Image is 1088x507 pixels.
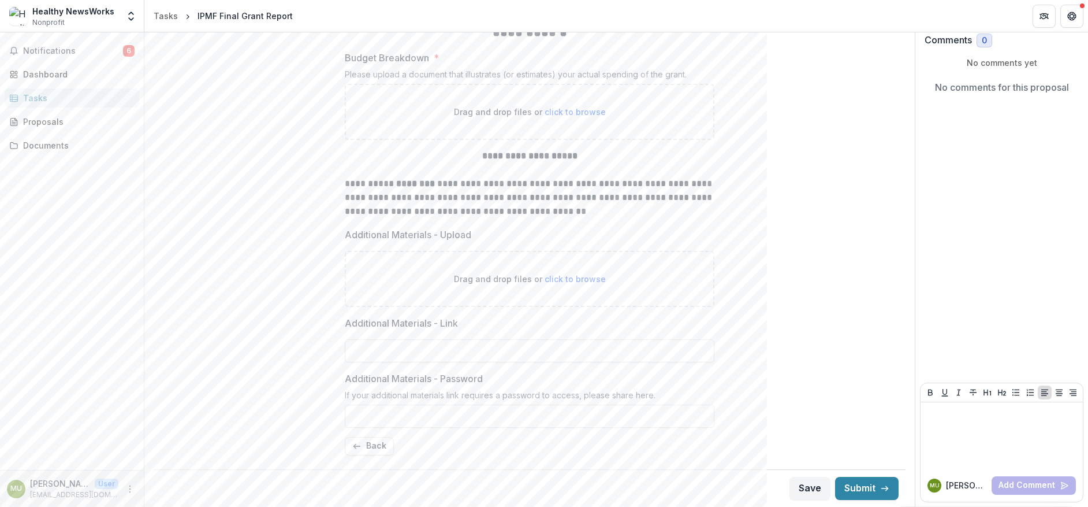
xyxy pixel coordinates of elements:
button: Ordered List [1023,386,1037,399]
p: Additional Materials - Upload [345,228,471,242]
p: [EMAIL_ADDRESS][DOMAIN_NAME] [30,490,118,500]
p: [PERSON_NAME] [30,478,90,490]
button: Submit [835,477,899,500]
button: Bold [923,386,937,399]
button: Italicize [952,386,966,399]
button: Open entity switcher [123,5,139,28]
span: click to browse [545,107,606,117]
button: Back [345,437,394,456]
button: Heading 2 [995,386,1009,399]
button: Align Center [1052,386,1066,399]
a: Documents [5,136,139,155]
button: Bullet List [1009,386,1023,399]
div: If your additional materials link requires a password to access, please share here. [345,390,714,405]
div: Documents [23,139,130,151]
p: User [95,479,118,489]
div: Dashboard [23,68,130,80]
nav: breadcrumb [149,8,297,24]
span: 6 [123,45,135,57]
button: Notifications6 [5,42,139,60]
button: Get Help [1060,5,1083,28]
img: Healthy NewsWorks [9,7,28,25]
p: No comments for this proposal [935,80,1069,94]
div: Tasks [23,92,130,104]
div: Marian Uhlman [10,485,22,493]
button: Partners [1033,5,1056,28]
div: Healthy NewsWorks [32,5,114,17]
p: Drag and drop files or [454,273,606,285]
button: Add Comment [992,476,1076,495]
h2: Comments [925,35,972,46]
button: Strike [966,386,980,399]
button: Save [789,477,830,500]
button: More [123,482,137,496]
div: Please upload a document that illustrates (or estimates) your actual spending of the grant. [345,69,714,84]
span: click to browse [545,274,606,284]
div: IPMF Final Grant Report [198,10,293,22]
span: Nonprofit [32,17,65,28]
button: Underline [938,386,952,399]
div: Marian Uhlman [930,483,940,489]
p: Budget Breakdown [345,51,429,65]
span: Notifications [23,46,123,56]
p: [PERSON_NAME] [946,479,987,491]
a: Tasks [149,8,182,24]
p: Drag and drop files or [454,106,606,118]
span: 0 [982,36,987,46]
p: Additional Materials - Link [345,316,458,330]
p: Additional Materials - Password [345,372,483,386]
button: Align Right [1066,386,1080,399]
div: Proposals [23,116,130,128]
button: Align Left [1038,386,1052,399]
a: Tasks [5,88,139,108]
a: Proposals [5,112,139,131]
a: Dashboard [5,65,139,84]
p: No comments yet [925,57,1079,69]
div: Tasks [154,10,178,22]
button: Heading 1 [981,386,994,399]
